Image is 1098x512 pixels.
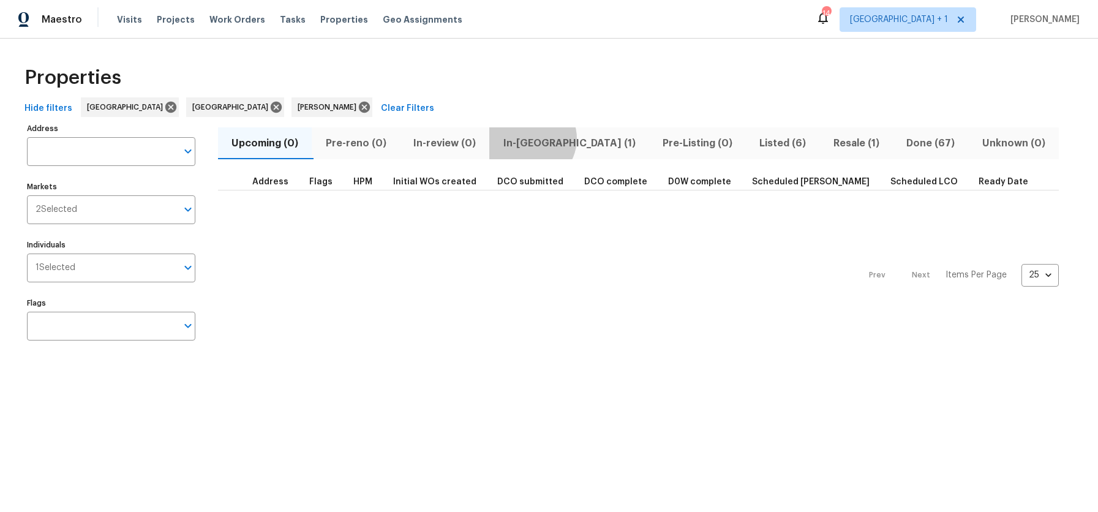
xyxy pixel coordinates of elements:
[656,135,739,152] span: Pre-Listing (0)
[27,183,195,190] label: Markets
[24,101,72,116] span: Hide filters
[383,13,462,26] span: Geo Assignments
[24,72,121,84] span: Properties
[827,135,886,152] span: Resale (1)
[407,135,482,152] span: In-review (0)
[179,259,197,276] button: Open
[27,241,195,249] label: Individuals
[186,97,284,117] div: [GEOGRAPHIC_DATA]
[1006,13,1080,26] span: [PERSON_NAME]
[209,13,265,26] span: Work Orders
[117,13,142,26] span: Visits
[36,263,75,273] span: 1 Selected
[890,178,958,186] span: Scheduled LCO
[27,125,195,132] label: Address
[584,178,647,186] span: DCO complete
[976,135,1051,152] span: Unknown (0)
[857,198,1059,353] nav: Pagination Navigation
[497,135,641,152] span: In-[GEOGRAPHIC_DATA] (1)
[291,97,372,117] div: [PERSON_NAME]
[36,205,77,215] span: 2 Selected
[381,101,434,116] span: Clear Filters
[179,143,197,160] button: Open
[979,178,1028,186] span: Ready Date
[192,101,273,113] span: [GEOGRAPHIC_DATA]
[27,299,195,307] label: Flags
[1021,259,1059,291] div: 25
[319,135,392,152] span: Pre-reno (0)
[179,201,197,218] button: Open
[309,178,333,186] span: Flags
[353,178,372,186] span: HPM
[252,178,288,186] span: Address
[376,97,439,120] button: Clear Filters
[157,13,195,26] span: Projects
[42,13,82,26] span: Maestro
[497,178,563,186] span: DCO submitted
[900,135,961,152] span: Done (67)
[81,97,179,117] div: [GEOGRAPHIC_DATA]
[752,178,870,186] span: Scheduled [PERSON_NAME]
[280,15,306,24] span: Tasks
[668,178,731,186] span: D0W complete
[225,135,304,152] span: Upcoming (0)
[20,97,77,120] button: Hide filters
[850,13,948,26] span: [GEOGRAPHIC_DATA] + 1
[753,135,812,152] span: Listed (6)
[179,317,197,334] button: Open
[822,7,830,20] div: 14
[320,13,368,26] span: Properties
[946,269,1007,281] p: Items Per Page
[393,178,476,186] span: Initial WOs created
[87,101,168,113] span: [GEOGRAPHIC_DATA]
[298,101,361,113] span: [PERSON_NAME]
